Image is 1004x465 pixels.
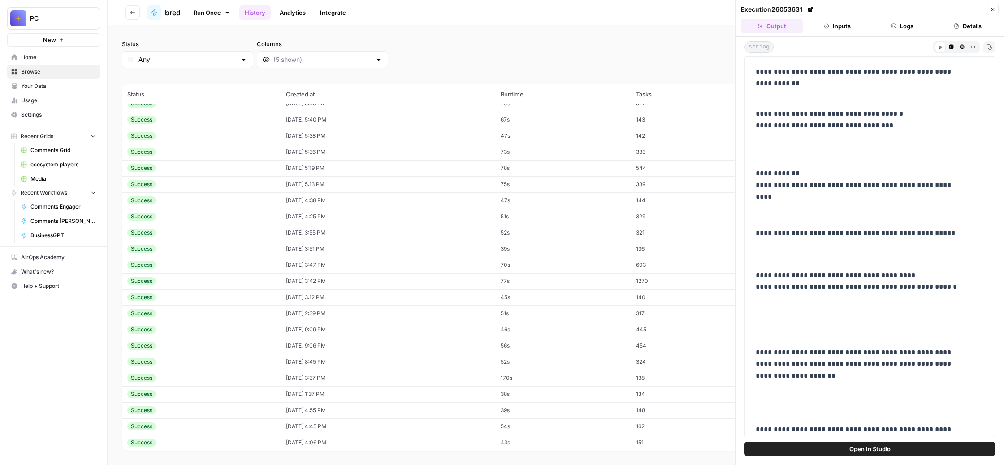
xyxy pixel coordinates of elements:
[631,128,737,144] td: 142
[631,209,737,225] td: 329
[631,225,737,241] td: 321
[127,390,156,398] div: Success
[127,277,156,285] div: Success
[7,265,100,279] button: What's new?
[127,148,156,156] div: Success
[30,175,96,183] span: Media
[281,257,495,273] td: [DATE] 3:47 PM
[281,192,495,209] td: [DATE] 4:38 PM
[21,282,96,290] span: Help + Support
[147,5,181,20] a: bred
[281,402,495,418] td: [DATE] 4:55 PM
[631,241,737,257] td: 136
[43,35,56,44] span: New
[495,273,631,289] td: 77s
[631,273,737,289] td: 1270
[127,132,156,140] div: Success
[495,209,631,225] td: 51s
[631,435,737,451] td: 151
[631,84,737,104] th: Tasks
[188,5,236,20] a: Run Once
[122,84,281,104] th: Status
[631,338,737,354] td: 454
[8,265,100,278] div: What's new?
[10,10,26,26] img: PC Logo
[7,250,100,265] a: AirOps Academy
[7,7,100,30] button: Workspace: PC
[127,342,156,350] div: Success
[17,157,100,172] a: ecosystem players
[281,209,495,225] td: [DATE] 4:25 PM
[281,435,495,451] td: [DATE] 4:06 PM
[273,55,372,64] input: (5 shown)
[281,418,495,435] td: [DATE] 4:45 PM
[7,50,100,65] a: Home
[631,112,737,128] td: 143
[127,374,156,382] div: Success
[495,257,631,273] td: 70s
[849,444,891,453] span: Open In Studio
[127,326,156,334] div: Success
[495,176,631,192] td: 75s
[631,370,737,386] td: 138
[21,132,53,140] span: Recent Grids
[17,200,100,214] a: Comments Engager
[281,370,495,386] td: [DATE] 3:37 PM
[7,130,100,143] button: Recent Grids
[127,261,156,269] div: Success
[127,213,156,221] div: Success
[127,229,156,237] div: Success
[122,39,253,48] label: Status
[631,322,737,338] td: 445
[21,53,96,61] span: Home
[7,79,100,93] a: Your Data
[495,241,631,257] td: 39s
[138,55,237,64] input: Any
[631,176,737,192] td: 339
[872,19,934,33] button: Logs
[281,176,495,192] td: [DATE] 5:13 PM
[631,305,737,322] td: 317
[495,128,631,144] td: 47s
[495,435,631,451] td: 43s
[21,68,96,76] span: Browse
[21,111,96,119] span: Settings
[806,19,868,33] button: Inputs
[495,305,631,322] td: 51s
[495,192,631,209] td: 47s
[21,253,96,261] span: AirOps Academy
[281,225,495,241] td: [DATE] 3:55 PM
[30,161,96,169] span: ecosystem players
[127,293,156,301] div: Success
[7,93,100,108] a: Usage
[30,146,96,154] span: Comments Grid
[281,386,495,402] td: [DATE] 1:37 PM
[21,82,96,90] span: Your Data
[7,65,100,79] a: Browse
[30,14,84,23] span: PC
[631,160,737,176] td: 544
[937,19,999,33] button: Details
[631,289,737,305] td: 140
[281,322,495,338] td: [DATE] 9:09 PM
[495,338,631,354] td: 56s
[631,257,737,273] td: 603
[274,5,311,20] a: Analytics
[495,370,631,386] td: 170s
[17,172,100,186] a: Media
[165,7,181,18] span: bred
[127,406,156,414] div: Success
[127,309,156,317] div: Success
[495,112,631,128] td: 67s
[127,180,156,188] div: Success
[127,439,156,447] div: Success
[30,217,96,225] span: Comments [PERSON_NAME]
[7,33,100,47] button: New
[495,418,631,435] td: 54s
[127,422,156,430] div: Success
[127,116,156,124] div: Success
[631,192,737,209] td: 144
[257,39,388,48] label: Columns
[30,231,96,239] span: BusinessGPT
[21,96,96,104] span: Usage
